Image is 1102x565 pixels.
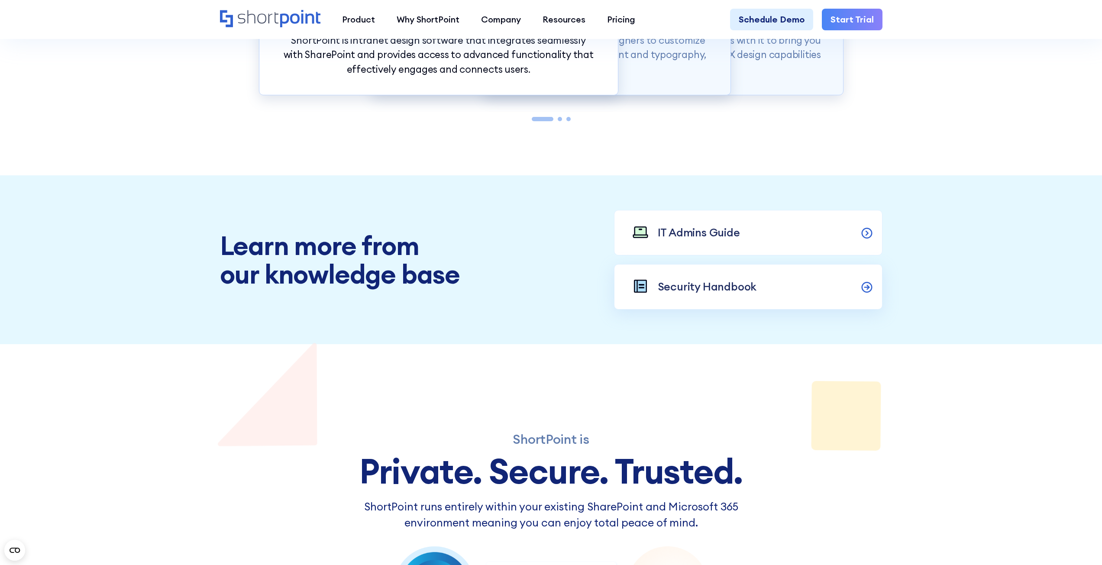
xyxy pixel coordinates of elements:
[543,13,585,26] div: Resources
[614,264,882,310] a: Security Handbook
[658,279,757,295] p: Security Handbook
[342,13,375,26] div: Product
[822,9,882,30] a: Start Trial
[341,431,761,448] div: ShortPoint is
[397,13,459,26] div: Why ShortPoint
[481,13,521,26] div: Company
[220,231,488,288] h2: Learn more from our knowledge base
[341,452,761,490] div: Private. Secure. Trusted.
[614,210,882,255] a: IT Admins Guide
[341,499,761,531] p: ShortPoint runs entirely within your existing SharePoint and Microsoft 365 environment meaning yo...
[946,465,1102,565] iframe: Chat Widget
[470,9,532,30] a: Company
[532,9,596,30] a: Resources
[730,9,813,30] a: Schedule Demo
[607,13,635,26] div: Pricing
[4,540,25,561] button: Open CMP widget
[596,9,646,30] a: Pricing
[331,9,386,30] a: Product
[386,9,470,30] a: Why ShortPoint
[220,10,321,29] a: Home
[658,225,740,241] p: IT Admins Guide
